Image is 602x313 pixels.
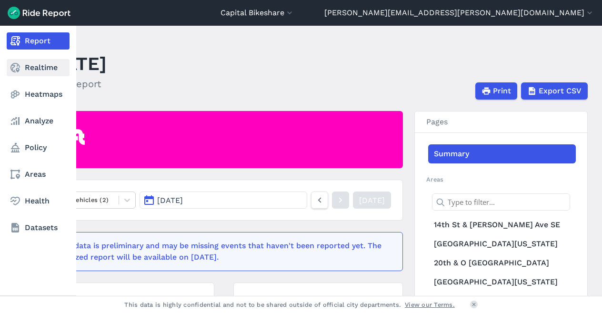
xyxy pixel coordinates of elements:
span: Print [493,85,511,97]
a: ANC 2E [GEOGRAPHIC_DATA] [428,292,576,311]
button: [DATE] [140,192,307,209]
a: Heatmaps [7,86,70,103]
a: 14th St & [PERSON_NAME] Ave SE [428,215,576,234]
a: Report [7,32,70,50]
a: [GEOGRAPHIC_DATA][US_STATE] [428,273,576,292]
span: Export CSV [539,85,582,97]
img: Ride Report [8,7,70,19]
h3: Pages [415,111,587,133]
button: [PERSON_NAME][EMAIL_ADDRESS][PERSON_NAME][DOMAIN_NAME] [324,7,594,19]
a: Areas [7,166,70,183]
span: [DATE] [157,196,183,205]
a: [GEOGRAPHIC_DATA][US_STATE] [428,234,576,253]
a: Realtime [7,59,70,76]
a: 20th & O [GEOGRAPHIC_DATA] [428,253,576,273]
h2: Areas [426,175,576,184]
div: This data is preliminary and may be missing events that haven't been reported yet. The finalized ... [57,240,385,263]
a: Datasets [7,219,70,236]
a: Health [7,192,70,210]
a: Summary [428,144,576,163]
a: View our Terms. [405,300,455,309]
a: Policy [7,139,70,156]
button: Capital Bikeshare [221,7,294,19]
a: Analyze [7,112,70,130]
input: Type to filter... [432,193,570,211]
button: Print [475,82,517,100]
button: Export CSV [521,82,588,100]
a: [DATE] [353,192,391,209]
